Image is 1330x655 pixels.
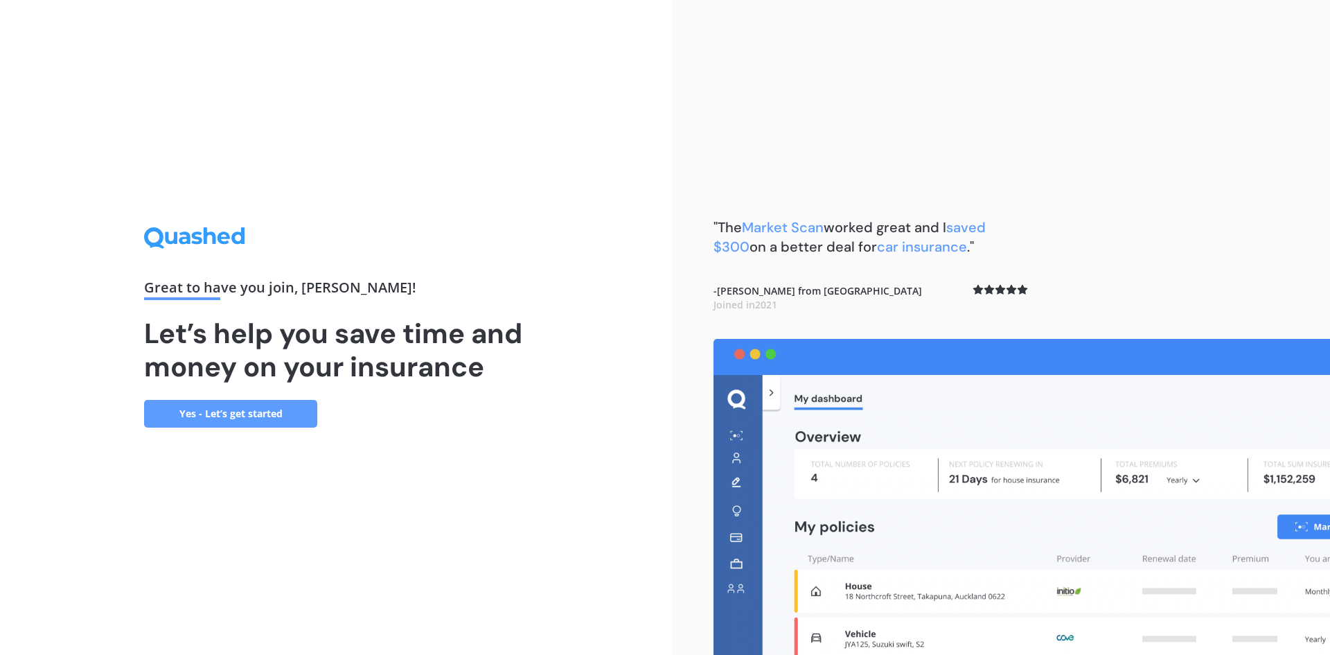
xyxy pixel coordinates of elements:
[144,400,317,428] a: Yes - Let’s get started
[144,281,528,300] div: Great to have you join , [PERSON_NAME] !
[713,284,922,311] b: - [PERSON_NAME] from [GEOGRAPHIC_DATA]
[742,218,824,236] span: Market Scan
[713,339,1330,655] img: dashboard.webp
[713,218,986,256] span: saved $300
[713,218,986,256] b: "The worked great and I on a better deal for ."
[144,317,528,383] h1: Let’s help you save time and money on your insurance
[877,238,967,256] span: car insurance
[713,298,777,311] span: Joined in 2021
